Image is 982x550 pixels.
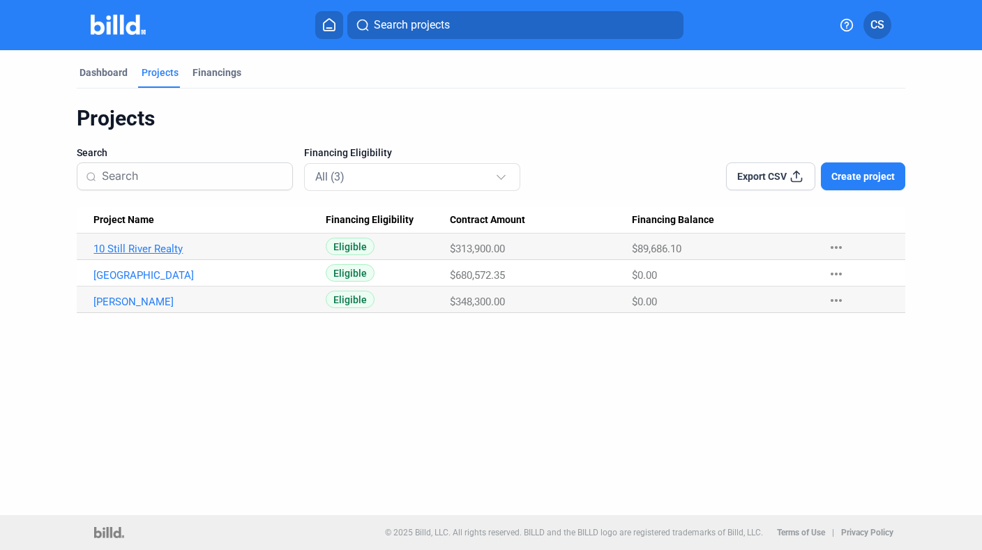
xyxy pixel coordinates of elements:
[450,296,505,308] span: $348,300.00
[450,214,525,227] span: Contract Amount
[326,214,450,227] div: Financing Eligibility
[450,214,632,227] div: Contract Amount
[632,214,814,227] div: Financing Balance
[102,162,284,191] input: Search
[347,11,683,39] button: Search projects
[737,169,787,183] span: Export CSV
[632,296,657,308] span: $0.00
[632,243,681,255] span: $89,686.10
[828,266,845,282] mat-icon: more_horiz
[777,528,825,537] b: Terms of Use
[841,528,893,537] b: Privacy Policy
[93,214,325,227] div: Project Name
[632,214,714,227] span: Financing Balance
[326,291,375,308] span: Eligible
[374,17,450,33] span: Search projects
[450,243,505,255] span: $313,900.00
[326,264,375,282] span: Eligible
[93,214,154,227] span: Project Name
[80,66,128,79] div: Dashboard
[91,15,146,35] img: Billd Company Logo
[632,269,657,282] span: $0.00
[326,214,414,227] span: Financing Eligibility
[828,239,845,256] mat-icon: more_horiz
[863,11,891,39] button: CS
[821,162,905,190] button: Create project
[192,66,241,79] div: Financings
[385,528,763,537] p: © 2025 Billd, LLC. All rights reserved. BILLD and the BILLD logo are registered trademarks of Bil...
[77,146,107,160] span: Search
[93,269,313,282] a: [GEOGRAPHIC_DATA]
[828,292,845,309] mat-icon: more_horiz
[326,238,375,255] span: Eligible
[94,527,124,538] img: logo
[93,243,313,255] a: 10 Still River Realty
[450,269,505,282] span: $680,572.35
[726,162,815,190] button: Export CSV
[77,105,905,132] div: Projects
[93,296,313,308] a: [PERSON_NAME]
[870,17,884,33] span: CS
[304,146,392,160] span: Financing Eligibility
[142,66,179,79] div: Projects
[832,528,834,537] p: |
[315,170,345,183] mat-select-trigger: All (3)
[831,169,895,183] span: Create project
